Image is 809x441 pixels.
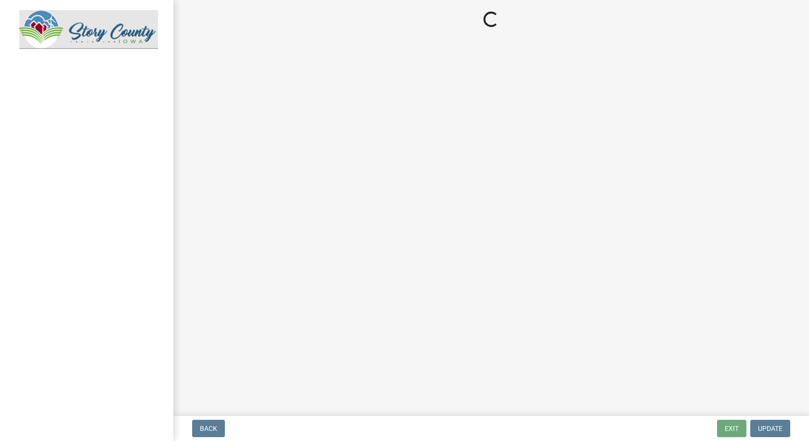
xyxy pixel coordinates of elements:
span: Update [758,425,783,432]
button: Exit [717,420,746,437]
button: Update [750,420,790,437]
img: Story County, Iowa [19,10,158,49]
button: Back [192,420,225,437]
span: Back [200,425,217,432]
